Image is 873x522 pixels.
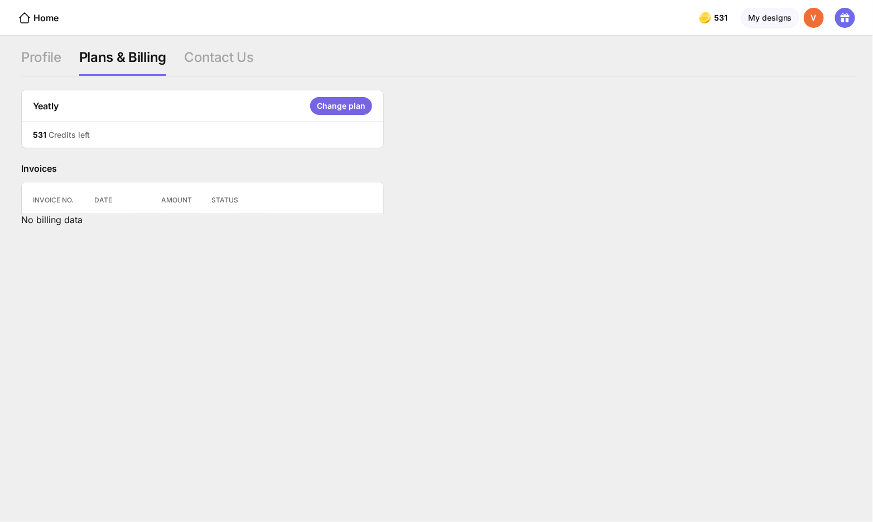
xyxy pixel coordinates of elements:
div: Status [211,194,250,207]
div: Credits left [49,129,90,141]
div: Contact Us [184,49,254,76]
div: Amount [161,194,200,207]
div: 531 [33,129,46,141]
div: Change plan [310,97,372,115]
div: Date [94,194,150,207]
div: Invoice No. [33,194,83,207]
div: Yeatly [33,99,59,113]
div: Profile [21,49,61,76]
div: Home [18,11,59,25]
div: Plans & Billing [79,49,166,76]
div: Invoices [21,162,855,175]
div: No billing data [21,214,384,225]
div: V [804,8,824,28]
span: 531 [714,13,730,22]
div: My designs [741,8,799,28]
